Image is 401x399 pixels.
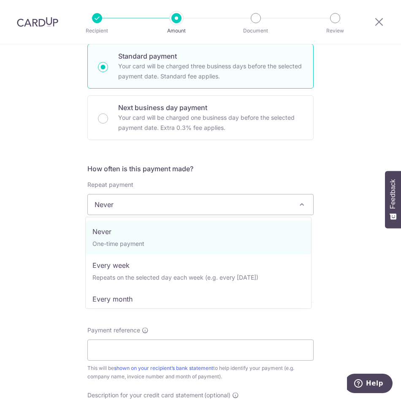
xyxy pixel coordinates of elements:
[87,194,314,215] span: Never
[17,17,58,27] img: CardUp
[118,61,303,81] p: Your card will be charged three business days before the selected payment date. Standard fee appl...
[88,194,313,215] span: Never
[347,374,393,395] iframe: Opens a widget where you can find more information
[118,51,303,61] p: Standard payment
[114,365,213,371] a: shown on your recipient’s bank statement
[92,240,144,247] small: One-time payment
[92,274,258,281] small: Repeats on the selected day each week (e.g. every [DATE])
[232,27,279,35] p: Document
[312,27,359,35] p: Review
[92,260,304,270] p: Every week
[385,171,401,228] button: Feedback - Show survey
[153,27,200,35] p: Amount
[118,113,303,133] p: Your card will be charged one business day before the selected payment date. Extra 0.3% fee applies.
[118,102,303,113] p: Next business day payment
[92,294,304,304] p: Every month
[87,364,314,381] div: This will be to help identify your payment (e.g. company name, invoice number and month of payment).
[92,226,304,237] p: Never
[87,181,133,189] label: Repeat payment
[87,164,314,174] h5: How often is this payment made?
[87,326,140,334] span: Payment reference
[73,27,121,35] p: Recipient
[389,179,397,209] span: Feedback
